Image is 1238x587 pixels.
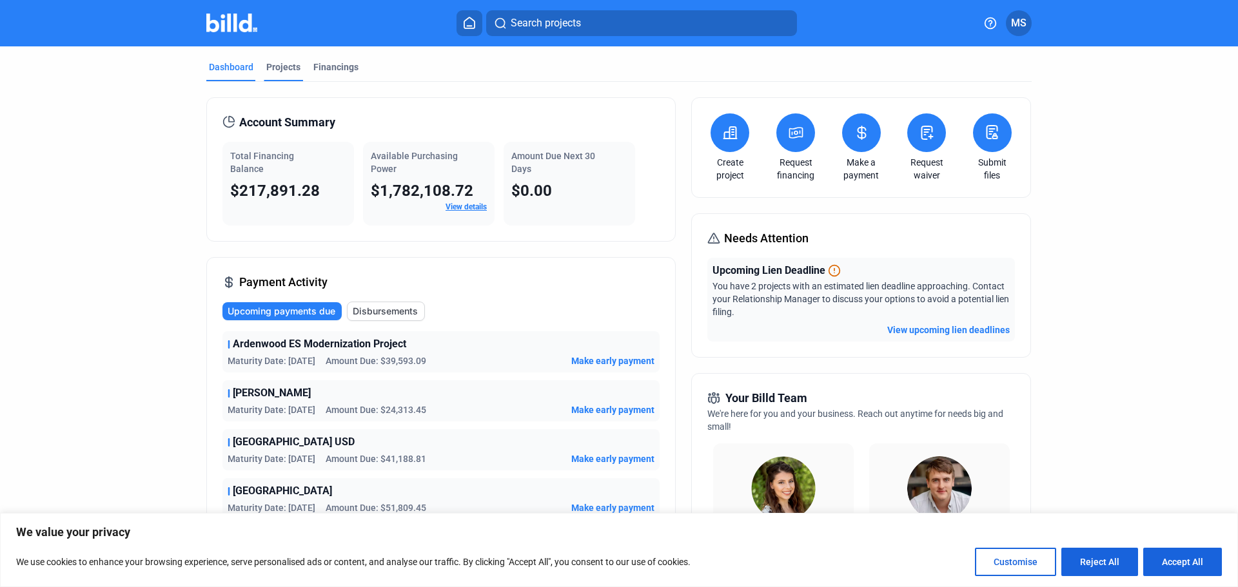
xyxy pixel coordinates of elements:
[239,113,335,131] span: Account Summary
[233,385,311,401] span: [PERSON_NAME]
[707,409,1003,432] span: We're here for you and your business. Reach out anytime for needs big and small!
[313,61,359,73] div: Financings
[230,182,320,200] span: $217,891.28
[904,156,949,182] a: Request waiver
[511,151,595,174] span: Amount Due Next 30 Days
[712,263,825,278] span: Upcoming Lien Deadline
[371,182,473,200] span: $1,782,108.72
[228,305,335,318] span: Upcoming payments due
[230,151,294,174] span: Total Financing Balance
[233,483,332,499] span: [GEOGRAPHIC_DATA]
[347,302,425,321] button: Disbursements
[16,554,691,570] p: We use cookies to enhance your browsing experience, serve personalised ads or content, and analys...
[222,302,342,320] button: Upcoming payments due
[839,156,884,182] a: Make a payment
[446,202,487,211] a: View details
[571,501,654,514] button: Make early payment
[266,61,300,73] div: Projects
[571,403,654,416] button: Make early payment
[371,151,458,174] span: Available Purchasing Power
[1006,10,1032,36] button: MS
[326,452,426,465] span: Amount Due: $41,188.81
[326,403,426,416] span: Amount Due: $24,313.45
[239,273,328,291] span: Payment Activity
[233,434,355,450] span: [GEOGRAPHIC_DATA] USD
[773,156,818,182] a: Request financing
[712,281,1009,317] span: You have 2 projects with an estimated lien deadline approaching. Contact your Relationship Manage...
[724,229,809,247] span: Needs Attention
[1061,548,1138,576] button: Reject All
[209,61,253,73] div: Dashboard
[326,354,426,367] span: Amount Due: $39,593.09
[228,452,315,465] span: Maturity Date: [DATE]
[326,501,426,514] span: Amount Due: $51,809.45
[228,501,315,514] span: Maturity Date: [DATE]
[228,354,315,367] span: Maturity Date: [DATE]
[571,452,654,465] button: Make early payment
[511,15,581,31] span: Search projects
[975,548,1056,576] button: Customise
[511,182,552,200] span: $0.00
[970,156,1015,182] a: Submit files
[353,305,418,318] span: Disbursements
[228,403,315,416] span: Maturity Date: [DATE]
[751,456,816,521] img: Relationship Manager
[725,389,807,407] span: Your Billd Team
[233,336,406,352] span: Ardenwood ES Modernization Project
[1011,15,1027,31] span: MS
[206,14,257,32] img: Billd Company Logo
[907,456,972,521] img: Territory Manager
[707,156,752,182] a: Create project
[1143,548,1222,576] button: Accept All
[887,323,1010,336] button: View upcoming lien deadlines
[486,10,797,36] button: Search projects
[571,354,654,367] button: Make early payment
[16,524,1222,540] p: We value your privacy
